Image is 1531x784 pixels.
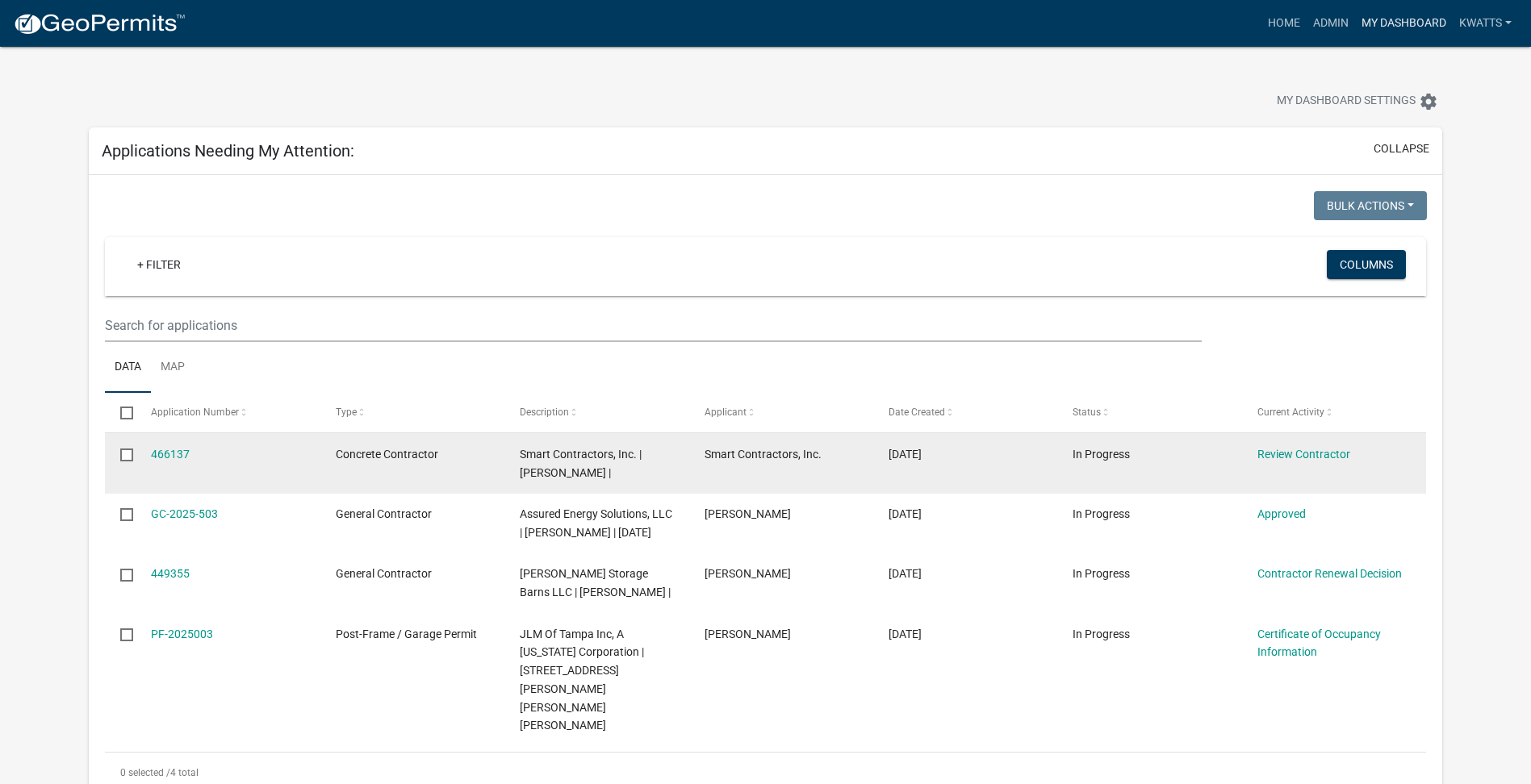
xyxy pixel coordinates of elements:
[151,407,239,418] span: Application Number
[1073,567,1130,580] span: In Progress
[705,567,791,580] span: Marvin Raber
[1261,8,1307,39] a: Home
[1314,191,1427,220] button: Bulk Actions
[124,250,194,279] a: + Filter
[1374,140,1429,157] button: collapse
[688,393,872,432] datatable-header-cell: Applicant
[151,342,195,394] a: Map
[1257,448,1350,461] a: Review Contractor
[136,393,320,432] datatable-header-cell: Application Number
[151,507,218,520] a: GC-2025-503
[1241,393,1425,432] datatable-header-cell: Current Activity
[102,141,354,161] h5: Applications Needing My Attention:
[889,407,945,418] span: Date Created
[105,342,151,394] a: Data
[336,567,432,580] span: General Contractor
[705,507,791,520] span: Diana Pickup
[1453,8,1518,39] a: Kwatts
[1419,92,1438,111] i: settings
[151,567,190,580] a: 449355
[105,309,1202,342] input: Search for applications
[1257,407,1324,418] span: Current Activity
[705,628,791,640] span: Larry Boston
[1073,507,1130,520] span: In Progress
[151,448,190,461] a: 466137
[1257,567,1402,580] a: Contractor Renewal Decision
[889,448,922,461] span: 08/19/2025
[1355,8,1453,39] a: My Dashboard
[1073,448,1130,461] span: In Progress
[705,407,747,418] span: Applicant
[151,628,213,640] a: PF-2025003
[504,393,688,432] datatable-header-cell: Description
[520,448,642,479] span: Smart Contractors, Inc. | John Ahrens |
[105,393,136,432] datatable-header-cell: Select
[889,628,922,640] span: 01/16/2025
[520,567,671,598] span: Raber Storage Barns LLC | Marvin Raber |
[336,628,477,640] span: Post-Frame / Garage Permit
[320,393,504,432] datatable-header-cell: Type
[889,567,922,580] span: 07/14/2025
[520,407,569,418] span: Description
[120,767,170,778] span: 0 selected /
[1264,85,1451,117] button: My Dashboard Settingssettings
[873,393,1057,432] datatable-header-cell: Date Created
[705,448,822,461] span: Smart Contractors, Inc.
[1307,8,1355,39] a: Admin
[520,628,644,732] span: JLM Of Tampa Inc, A Florida Corporation | 19175 N. Dale Mabry Hwy, Lutz
[1327,250,1406,279] button: Columns
[1257,507,1306,520] a: Approved
[520,507,672,539] span: Assured Energy Solutions, LLC | Diana Pickup | 12/31/2025
[1277,92,1416,111] span: My Dashboard Settings
[1057,393,1241,432] datatable-header-cell: Status
[336,448,438,461] span: Concrete Contractor
[336,507,432,520] span: General Contractor
[336,407,357,418] span: Type
[1257,628,1381,659] a: Certificate of Occupancy Information
[1073,628,1130,640] span: In Progress
[1073,407,1101,418] span: Status
[889,507,922,520] span: 08/18/2025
